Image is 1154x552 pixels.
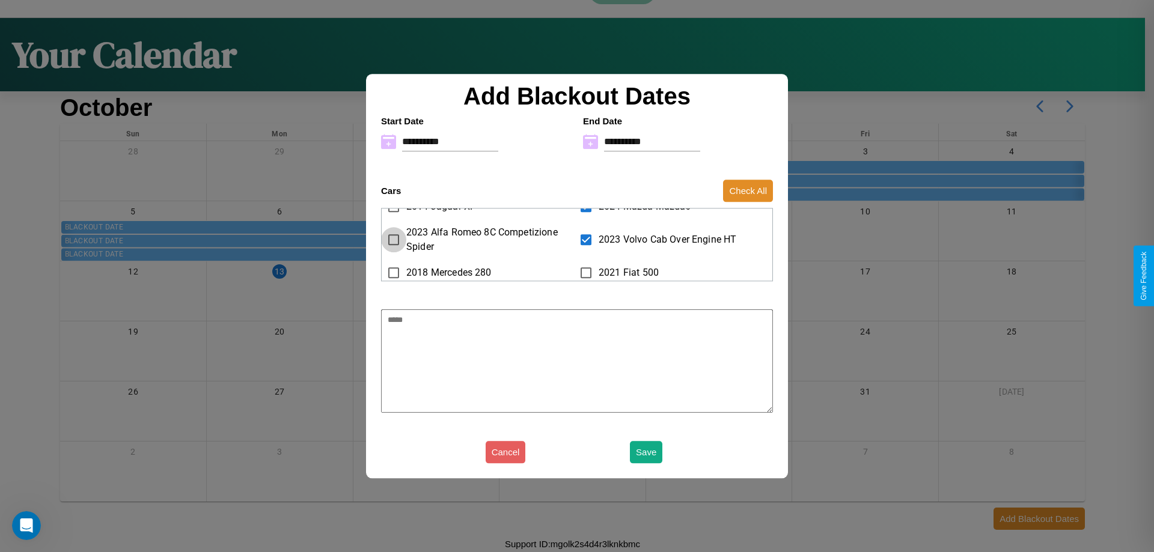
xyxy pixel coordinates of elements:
h4: End Date [583,116,773,126]
h4: Cars [381,186,401,196]
span: 2024 Mazda Mazda6 [599,199,691,214]
iframe: Intercom live chat [12,511,41,540]
span: 2021 Fiat 500 [599,265,659,280]
span: 2023 Alfa Romeo 8C Competizione Spider [406,225,564,254]
button: Save [630,441,662,463]
span: 2014 Jaguar XF [406,199,475,214]
h2: Add Blackout Dates [375,83,779,110]
button: Check All [723,180,773,202]
h4: Start Date [381,116,571,126]
span: 2023 Volvo Cab Over Engine HT [599,232,736,247]
div: Give Feedback [1140,252,1148,300]
button: Cancel [486,441,526,463]
span: 2018 Mercedes 280 [406,265,492,280]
